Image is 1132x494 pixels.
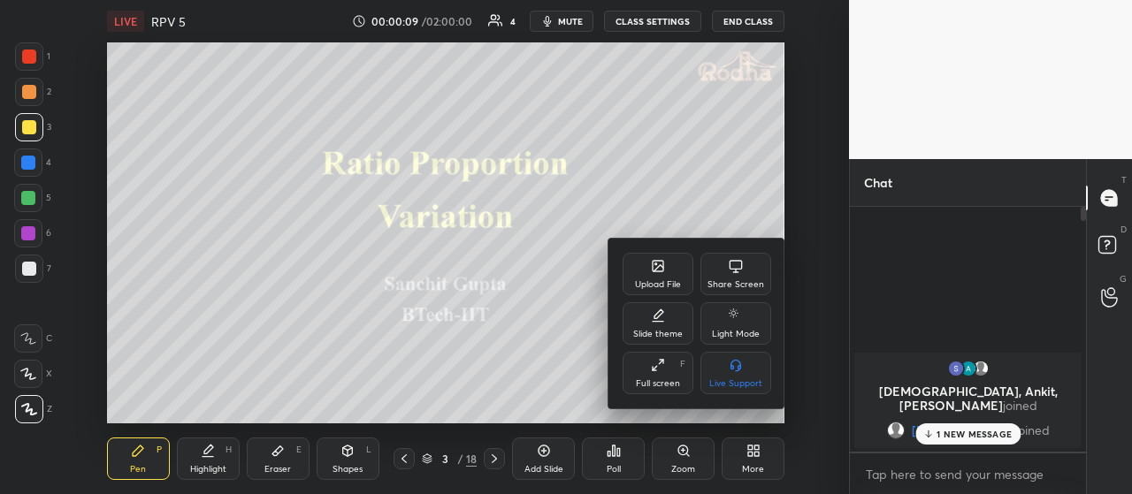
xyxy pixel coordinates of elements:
[707,280,764,289] div: Share Screen
[636,379,680,388] div: Full screen
[680,360,685,369] div: F
[633,330,683,338] div: Slide theme
[635,280,681,289] div: Upload File
[709,379,762,388] div: Live Support
[712,330,760,338] div: Light Mode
